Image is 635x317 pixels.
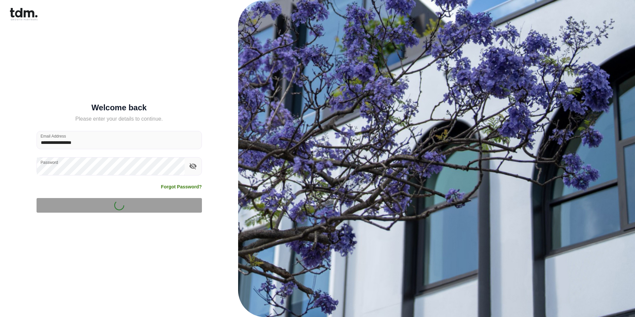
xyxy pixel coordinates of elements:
[37,115,202,123] h5: Please enter your details to continue.
[37,104,202,111] h5: Welcome back
[187,160,199,172] button: toggle password visibility
[41,159,58,165] label: Password
[41,133,66,139] label: Email Address
[161,183,202,190] a: Forgot Password?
